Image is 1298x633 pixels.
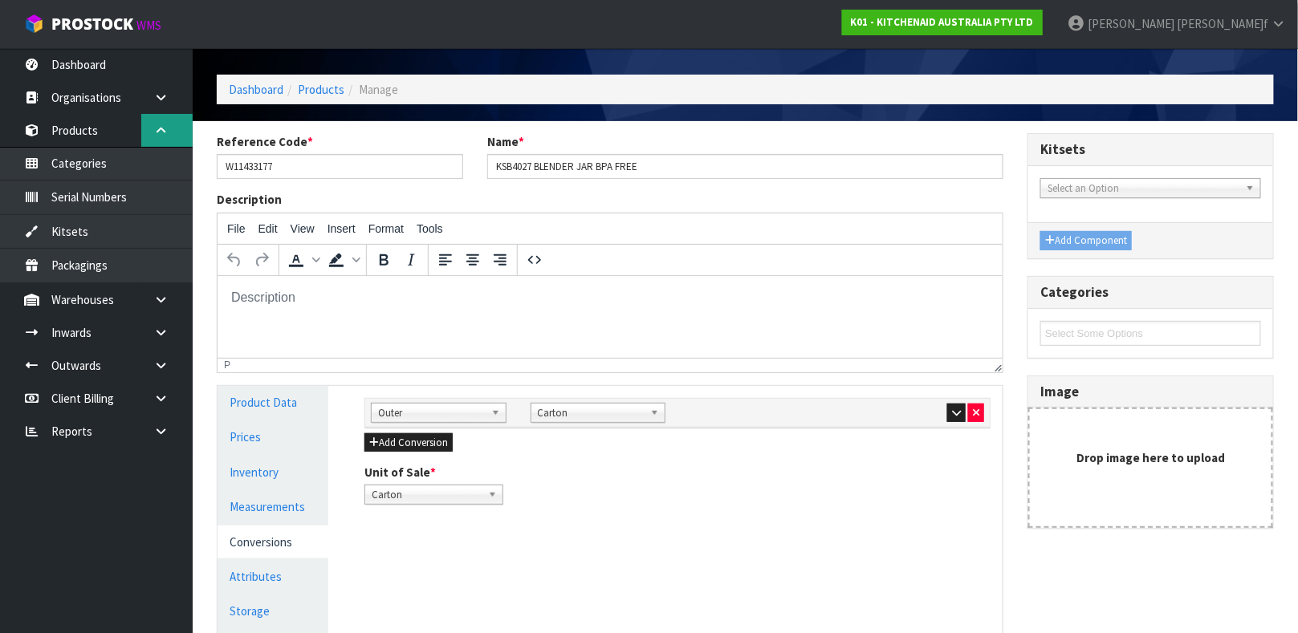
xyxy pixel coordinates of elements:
div: Resize [990,359,1003,372]
iframe: Rich Text Area. Press ALT-0 for help. [218,276,1003,358]
small: WMS [136,18,161,33]
div: Text color [283,246,323,274]
button: Add Conversion [364,433,453,452]
div: Background color [323,246,363,274]
a: K01 - KITCHENAID AUSTRALIA PTY LTD [842,10,1043,35]
label: Name [487,133,524,150]
strong: Drop image here to upload [1076,450,1225,465]
button: Align left [432,246,459,274]
input: Reference Code [217,154,463,179]
button: Undo [221,246,248,274]
button: Redo [248,246,275,274]
h3: Image [1040,384,1261,400]
span: Insert [328,222,356,235]
label: Reference Code [217,133,313,150]
h3: Categories [1040,285,1261,300]
img: cube-alt.png [24,14,44,34]
a: Product Data [218,386,328,419]
div: p [224,359,230,371]
a: Storage [218,594,328,627]
span: View [291,222,315,235]
strong: K01 - KITCHENAID AUSTRALIA PTY LTD [851,15,1034,29]
a: Prices [218,420,328,453]
a: Dashboard [229,82,283,97]
button: Align center [459,246,486,274]
a: Measurements [218,490,328,523]
button: Source code [521,246,548,274]
span: Carton [538,404,645,423]
a: Attributes [218,560,328,593]
span: Format [368,222,404,235]
a: Conversions [218,525,328,558]
span: [PERSON_NAME] [1088,16,1174,31]
span: Tools [417,222,443,235]
a: Inventory [218,456,328,489]
span: Select an Option [1048,179,1239,198]
input: Name [487,154,1004,179]
button: Italic [397,246,425,274]
button: Bold [370,246,397,274]
h3: Kitsets [1040,142,1261,157]
span: [PERSON_NAME]f [1177,16,1268,31]
span: Manage [359,82,398,97]
button: Align right [486,246,514,274]
span: Carton [372,485,482,505]
label: Unit of Sale [364,464,436,481]
span: ProStock [51,14,133,34]
span: Edit [258,222,278,235]
label: Description [217,191,282,208]
span: File [227,222,246,235]
button: Add Component [1040,231,1132,250]
span: Outer [378,404,485,423]
a: Products [298,82,344,97]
